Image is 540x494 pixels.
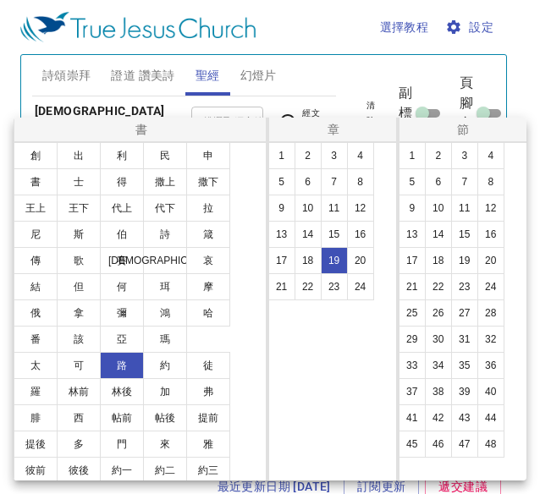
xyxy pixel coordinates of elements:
button: 賽 [100,247,144,274]
button: 林後 [100,378,144,405]
button: 42 [425,404,452,431]
button: 撒下 [186,168,230,195]
button: 35 [451,352,478,379]
button: 19 [321,247,348,274]
button: 14 [425,221,452,248]
button: 17 [399,247,426,274]
button: 士 [57,168,101,195]
button: 3 [321,142,348,169]
button: 弗 [186,378,230,405]
button: 16 [347,221,374,248]
button: 彌 [100,299,144,327]
button: 可 [57,352,101,379]
button: 書 [14,168,58,195]
button: [DEMOGRAPHIC_DATA] [143,247,187,274]
button: 俄 [14,299,58,327]
button: 約 [143,352,187,379]
button: 8 [477,168,504,195]
p: 章 [273,121,394,138]
button: 21 [399,273,426,300]
button: 14 [295,221,322,248]
button: 林前 [57,378,101,405]
button: 7 [451,168,478,195]
button: 9 [268,195,295,222]
button: 撒上 [143,168,187,195]
button: 24 [477,273,504,300]
button: 18 [425,247,452,274]
button: 22 [425,273,452,300]
button: 哈 [186,299,230,327]
button: 多 [57,431,101,458]
button: 結 [14,273,58,300]
button: 約三 [186,457,230,484]
button: 31 [451,326,478,353]
button: 帖前 [100,404,144,431]
button: 28 [477,299,504,327]
button: 13 [268,221,295,248]
button: 拿 [57,299,101,327]
button: 亞 [100,326,144,353]
button: 41 [399,404,426,431]
button: 提前 [186,404,230,431]
button: 29 [399,326,426,353]
button: 37 [399,378,426,405]
button: 但 [57,273,101,300]
button: 44 [477,404,504,431]
button: 6 [295,168,322,195]
button: 17 [268,247,295,274]
button: 箴 [186,221,230,248]
button: 代上 [100,195,144,222]
button: 徒 [186,352,230,379]
button: 9 [399,195,426,222]
button: 瑪 [143,326,187,353]
button: 2 [425,142,452,169]
button: 16 [477,221,504,248]
button: 摩 [186,273,230,300]
button: 帖後 [143,404,187,431]
button: 23 [321,273,348,300]
button: 加 [143,378,187,405]
p: 節 [403,121,523,138]
button: 15 [451,221,478,248]
button: 約二 [143,457,187,484]
button: 13 [399,221,426,248]
button: 43 [451,404,478,431]
button: 45 [399,431,426,458]
button: 西 [57,404,101,431]
button: 27 [451,299,478,327]
button: 王下 [57,195,101,222]
button: 提後 [14,431,58,458]
button: 門 [100,431,144,458]
button: 39 [451,378,478,405]
button: 1 [268,142,295,169]
button: 代下 [143,195,187,222]
button: 傳 [14,247,58,274]
button: 38 [425,378,452,405]
button: 詩 [143,221,187,248]
button: 12 [347,195,374,222]
button: 路 [100,352,144,379]
button: 7 [321,168,348,195]
button: 15 [321,221,348,248]
button: 太 [14,352,58,379]
button: 雅 [186,431,230,458]
button: 20 [477,247,504,274]
button: 11 [451,195,478,222]
button: 創 [14,142,58,169]
button: 36 [477,352,504,379]
button: 4 [347,142,374,169]
button: 彼前 [14,457,58,484]
button: 33 [399,352,426,379]
button: 10 [425,195,452,222]
button: 申 [186,142,230,169]
button: 民 [143,142,187,169]
button: 32 [477,326,504,353]
button: 得 [100,168,144,195]
button: 何 [100,273,144,300]
button: 47 [451,431,478,458]
button: 34 [425,352,452,379]
button: 21 [268,273,295,300]
button: 46 [425,431,452,458]
p: 書 [18,121,264,138]
button: 珥 [143,273,187,300]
